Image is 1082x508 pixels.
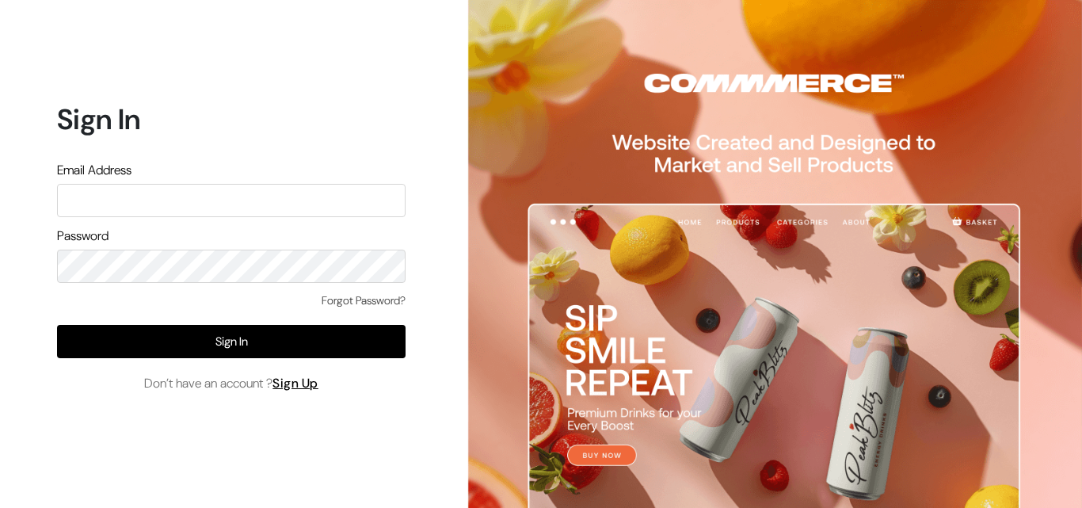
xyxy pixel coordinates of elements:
a: Forgot Password? [322,292,406,309]
h1: Sign In [57,102,406,136]
span: Don’t have an account ? [144,374,318,393]
button: Sign In [57,325,406,358]
label: Password [57,227,109,246]
label: Email Address [57,161,131,180]
a: Sign Up [272,375,318,392]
